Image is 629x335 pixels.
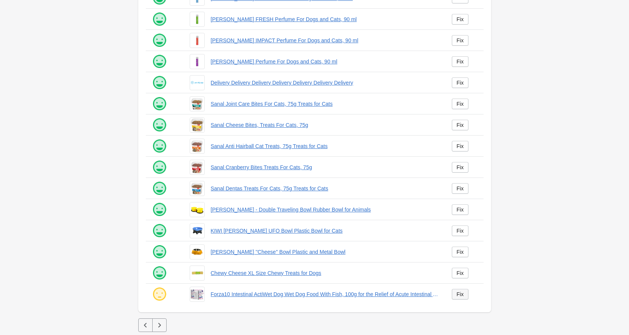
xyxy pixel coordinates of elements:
div: Fix [457,122,464,128]
a: Chewy Cheese XL Size Chewy Treats for Dogs [211,269,440,277]
img: happy.png [152,202,167,217]
img: happy.png [152,244,167,259]
div: Fix [457,143,464,149]
div: Fix [457,228,464,234]
a: Forza10 Intestinal ActiWet Dog Wet Dog Food With Fish, 100g for the Relief of Acute Intestinal Ab... [211,290,440,298]
a: [PERSON_NAME] Perfume For Dogs and Cats, 90 ml [211,58,440,65]
a: KIWI [PERSON_NAME] UFO Bowl Plastic Bowl for Cats [211,227,440,235]
a: Fix [452,204,469,215]
img: happy.png [152,266,167,281]
img: happy.png [152,117,167,133]
a: Fix [452,120,469,130]
a: Sanal Dentas Treats For Cats, 75g Treats for Cats [211,185,440,192]
a: Fix [452,268,469,278]
a: Sanal Cranberry Bites Treats For Cats, 75g [211,164,440,171]
img: happy.png [152,75,167,90]
a: Fix [452,141,469,151]
a: Fix [452,99,469,109]
img: happy.png [152,54,167,69]
a: Delivery Delivery Delivery Delivery Delivery Delivery Delivery [211,79,440,86]
div: Fix [457,80,464,86]
a: [PERSON_NAME] ''Cheese'' Bowl Plastic and Metal Bowl [211,248,440,256]
div: Fix [457,207,464,213]
a: Sanal Cheese Bites, Treats For Cats, 75g [211,121,440,129]
a: [PERSON_NAME] - Double Traveling Bowl Rubber Bowl for Animals [211,206,440,213]
img: happy.png [152,12,167,27]
a: [PERSON_NAME] FRESH Perfume For Dogs and Cats, 90 ml [211,15,440,23]
img: happy.png [152,33,167,48]
a: [PERSON_NAME] IMPACT Perfume For Dogs and Cats, 90 ml [211,37,440,44]
div: Fix [457,16,464,22]
div: Fix [457,101,464,107]
a: Sanal Joint Care Bites For Cats, 75g Treats for Cats [211,100,440,108]
a: Fix [452,77,469,88]
img: happy.png [152,181,167,196]
a: Fix [452,183,469,194]
div: Fix [457,164,464,170]
a: Fix [452,289,469,299]
img: happy.png [152,139,167,154]
img: ok.png [152,287,167,302]
div: Fix [457,249,464,255]
a: Fix [452,162,469,173]
div: Fix [457,59,464,65]
a: Fix [452,14,469,25]
a: Fix [452,247,469,257]
a: Fix [452,56,469,67]
img: happy.png [152,160,167,175]
div: Fix [457,185,464,191]
a: Sanal Anti Hairball Cat Treats, 75g Treats for Cats [211,142,440,150]
img: happy.png [152,96,167,111]
img: happy.png [152,223,167,238]
div: Fix [457,37,464,43]
a: Fix [452,225,469,236]
div: Fix [457,291,464,297]
div: Fix [457,270,464,276]
a: Fix [452,35,469,46]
